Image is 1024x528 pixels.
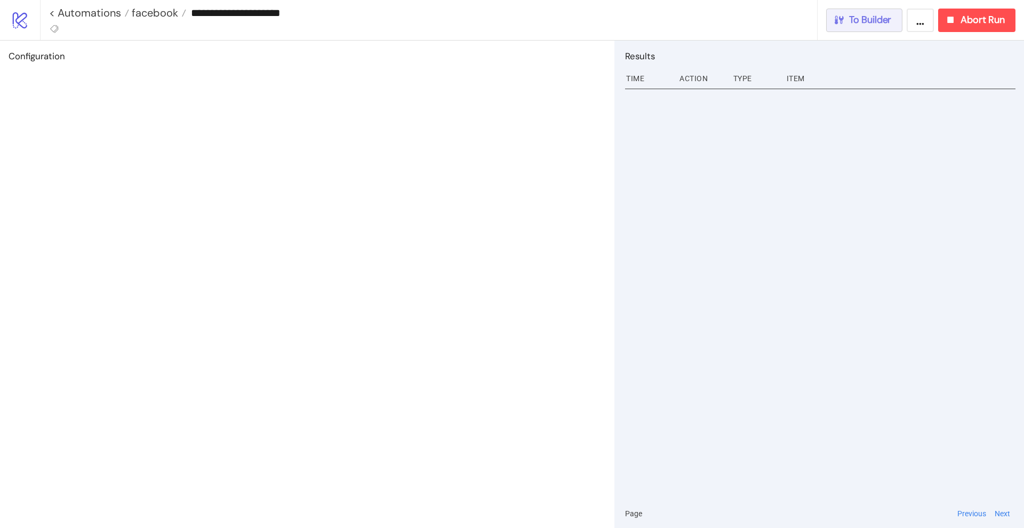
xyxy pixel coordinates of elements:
div: Type [732,68,778,89]
button: ... [907,9,934,32]
span: facebook [129,6,178,20]
a: < Automations [49,7,129,18]
button: Previous [954,508,989,519]
div: Item [786,68,1015,89]
span: Page [625,508,642,519]
a: facebook [129,7,186,18]
span: Abort Run [961,14,1005,26]
span: To Builder [849,14,892,26]
h2: Results [625,49,1015,63]
button: Abort Run [938,9,1015,32]
button: To Builder [826,9,903,32]
h2: Configuration [9,49,606,63]
button: Next [991,508,1013,519]
div: Action [678,68,724,89]
div: Time [625,68,671,89]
